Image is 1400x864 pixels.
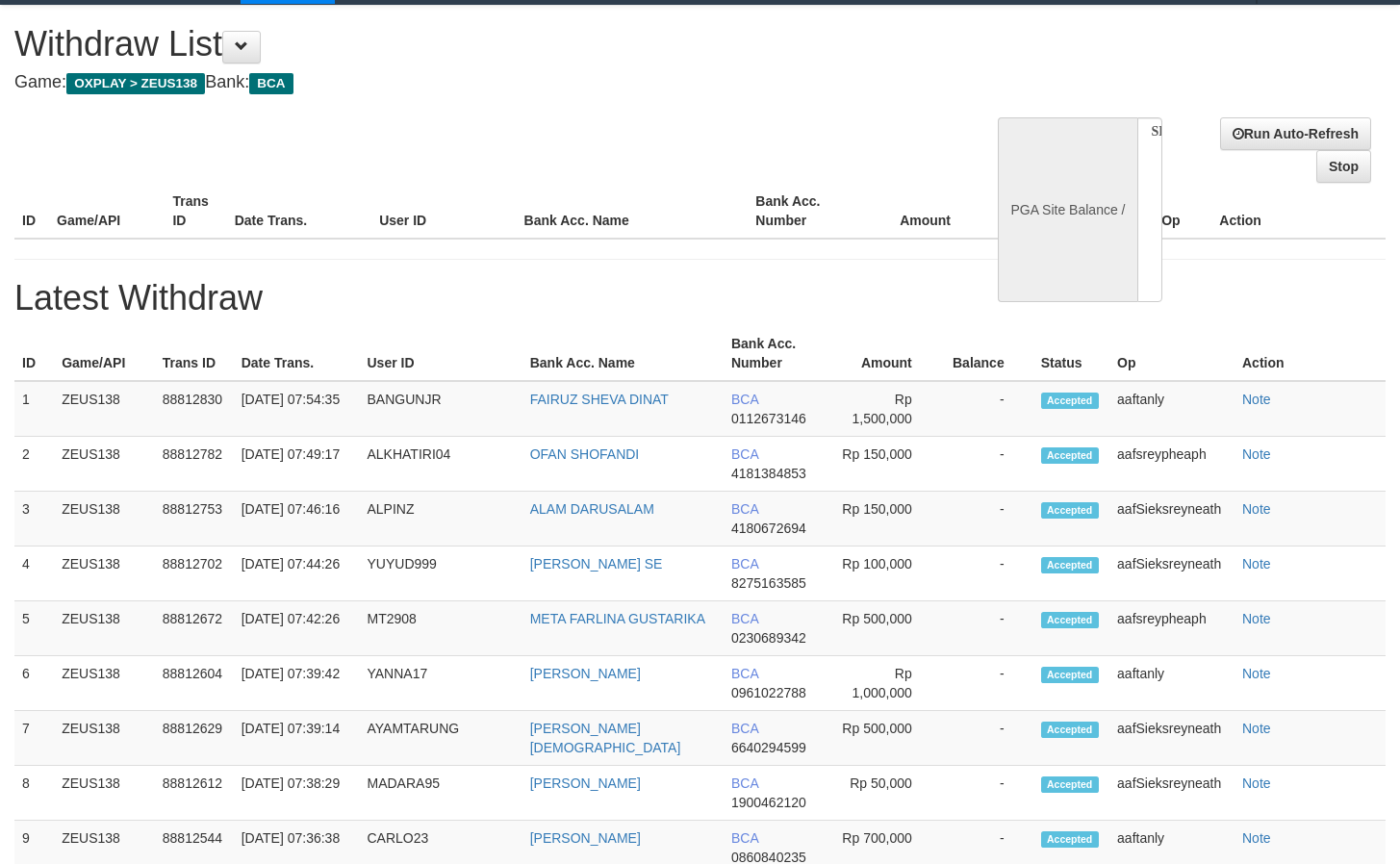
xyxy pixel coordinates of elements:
span: Accepted [1041,667,1099,683]
td: 88812782 [155,437,234,492]
th: Action [1211,184,1386,239]
td: Rp 100,000 [825,546,941,601]
a: Run Auto-Refresh [1220,117,1371,150]
td: 5 [14,601,54,656]
td: - [941,601,1033,656]
td: Rp 1,000,000 [825,656,941,711]
td: aafSieksreyneath [1109,546,1235,601]
div: PGA Site Balance / [998,117,1136,302]
th: Bank Acc. Number [748,184,863,239]
span: Accepted [1041,612,1099,628]
td: [DATE] 07:39:14 [234,711,360,766]
span: 6640294599 [731,740,806,755]
a: [PERSON_NAME] [530,775,641,791]
td: [DATE] 07:42:26 [234,601,360,656]
span: Accepted [1041,776,1099,793]
th: User ID [371,184,516,239]
th: Bank Acc. Name [517,184,749,239]
td: BANGUNJR [359,381,522,437]
span: BCA [731,392,758,407]
th: Amount [825,326,941,381]
td: 88812604 [155,656,234,711]
td: ALKHATIRI04 [359,437,522,492]
td: 1 [14,381,54,437]
th: Balance [980,184,1085,239]
td: Rp 1,500,000 [825,381,941,437]
a: Stop [1316,150,1371,183]
span: BCA [731,501,758,517]
a: OFAN SHOFANDI [530,446,640,462]
td: Rp 50,000 [825,766,941,821]
th: Game/API [54,326,155,381]
td: 88812672 [155,601,234,656]
td: - [941,711,1033,766]
td: Rp 150,000 [825,437,941,492]
span: BCA [249,73,293,94]
th: User ID [359,326,522,381]
span: Accepted [1041,393,1099,409]
th: Date Trans. [227,184,371,239]
td: ZEUS138 [54,381,155,437]
td: ZEUS138 [54,711,155,766]
h1: Withdraw List [14,25,914,64]
h1: Latest Withdraw [14,279,1386,318]
th: Trans ID [155,326,234,381]
td: Rp 500,000 [825,601,941,656]
span: 0961022788 [731,685,806,700]
span: BCA [731,775,758,791]
td: 3 [14,492,54,546]
td: [DATE] 07:39:42 [234,656,360,711]
td: aaftanly [1109,381,1235,437]
a: Note [1242,775,1271,791]
td: 2 [14,437,54,492]
a: META FARLINA GUSTARIKA [530,611,705,626]
td: - [941,546,1033,601]
td: ZEUS138 [54,656,155,711]
td: [DATE] 07:54:35 [234,381,360,437]
a: [PERSON_NAME] [530,666,641,681]
span: BCA [731,721,758,736]
td: 88812612 [155,766,234,821]
span: 1900462120 [731,795,806,810]
span: 0230689342 [731,630,806,646]
th: ID [14,326,54,381]
a: Note [1242,556,1271,572]
td: [DATE] 07:49:17 [234,437,360,492]
td: - [941,381,1033,437]
td: 88812629 [155,711,234,766]
td: aaftanly [1109,656,1235,711]
td: 8 [14,766,54,821]
th: Status [1033,326,1109,381]
td: MT2908 [359,601,522,656]
td: - [941,656,1033,711]
td: [DATE] 07:46:16 [234,492,360,546]
span: Accepted [1041,447,1099,464]
a: Note [1242,501,1271,517]
a: [PERSON_NAME][DEMOGRAPHIC_DATA] [530,721,681,755]
td: [DATE] 07:38:29 [234,766,360,821]
td: 4 [14,546,54,601]
td: 88812702 [155,546,234,601]
td: aafsreypheaph [1109,601,1235,656]
th: ID [14,184,49,239]
span: Accepted [1041,557,1099,573]
td: ALPINZ [359,492,522,546]
td: ZEUS138 [54,601,155,656]
a: FAIRUZ SHEVA DINAT [530,392,669,407]
td: - [941,492,1033,546]
td: - [941,437,1033,492]
span: 0112673146 [731,411,806,426]
span: Accepted [1041,722,1099,738]
td: - [941,766,1033,821]
a: Note [1242,611,1271,626]
td: ZEUS138 [54,546,155,601]
span: 4180672694 [731,521,806,536]
th: Op [1154,184,1211,239]
span: BCA [731,611,758,626]
a: [PERSON_NAME] [530,830,641,846]
td: Rp 150,000 [825,492,941,546]
td: 7 [14,711,54,766]
a: Note [1242,721,1271,736]
span: BCA [731,556,758,572]
span: Accepted [1041,502,1099,519]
